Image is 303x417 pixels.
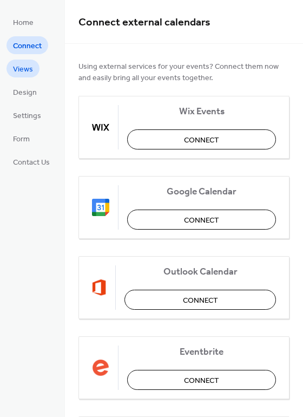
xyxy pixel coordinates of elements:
[13,17,34,29] span: Home
[92,199,109,216] img: google
[78,12,210,33] span: Connect external calendars
[127,210,276,230] button: Connect
[92,119,109,136] img: wix
[6,13,40,31] a: Home
[127,106,276,118] span: Wix Events
[13,41,42,52] span: Connect
[127,347,276,358] span: Eventbrite
[13,87,37,99] span: Design
[6,60,39,77] a: Views
[184,135,219,146] span: Connect
[124,290,276,310] button: Connect
[13,134,30,145] span: Form
[127,129,276,149] button: Connect
[6,106,48,124] a: Settings
[183,295,218,307] span: Connect
[92,359,109,376] img: eventbrite
[13,110,41,122] span: Settings
[6,36,48,54] a: Connect
[127,370,276,390] button: Connect
[6,83,43,101] a: Design
[127,186,276,198] span: Google Calendar
[78,61,289,84] span: Using external services for your events? Connect them now and easily bring all your events together.
[124,266,276,278] span: Outlook Calendar
[184,215,219,226] span: Connect
[13,157,50,168] span: Contact Us
[92,279,107,296] img: outlook
[6,129,36,147] a: Form
[6,153,56,171] a: Contact Us
[184,375,219,387] span: Connect
[13,64,33,75] span: Views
